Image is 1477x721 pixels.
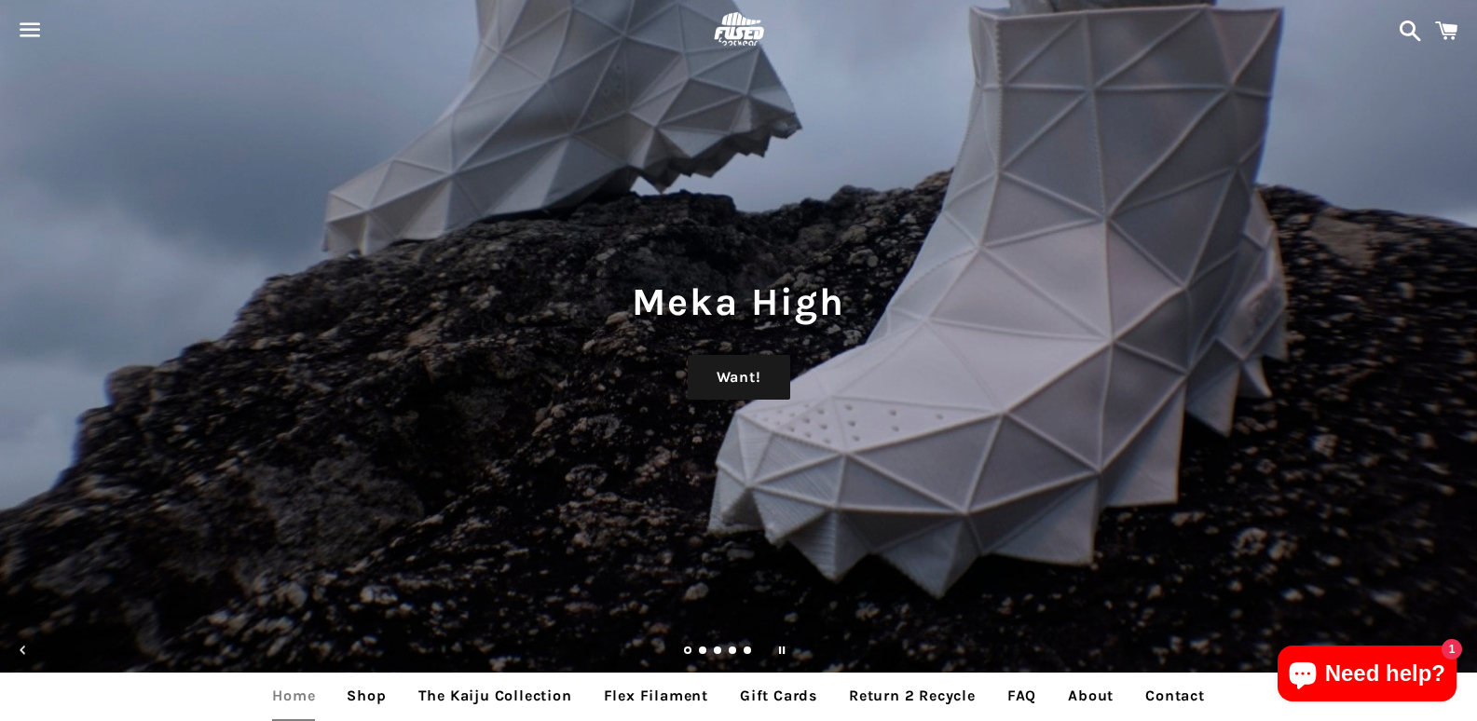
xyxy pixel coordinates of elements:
button: Previous slide [3,630,44,671]
a: Home [258,673,329,719]
button: Pause slideshow [761,630,802,671]
a: Load slide 5 [744,647,753,657]
a: Contact [1131,673,1219,719]
a: Load slide 4 [729,647,738,657]
a: Flex Filament [590,673,722,719]
a: Load slide 2 [699,647,708,657]
inbox-online-store-chat: Shopify online store chat [1272,646,1462,706]
h1: Meka High [19,275,1458,329]
button: Next slide [1433,630,1474,671]
a: Slide 1, current [684,647,693,657]
a: Gift Cards [726,673,831,719]
a: The Kaiju Collection [404,673,586,719]
a: Want! [688,355,790,400]
a: About [1054,673,1128,719]
a: FAQ [993,673,1050,719]
a: Return 2 Recycle [835,673,990,719]
a: Load slide 3 [714,647,723,657]
a: Shop [333,673,400,719]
